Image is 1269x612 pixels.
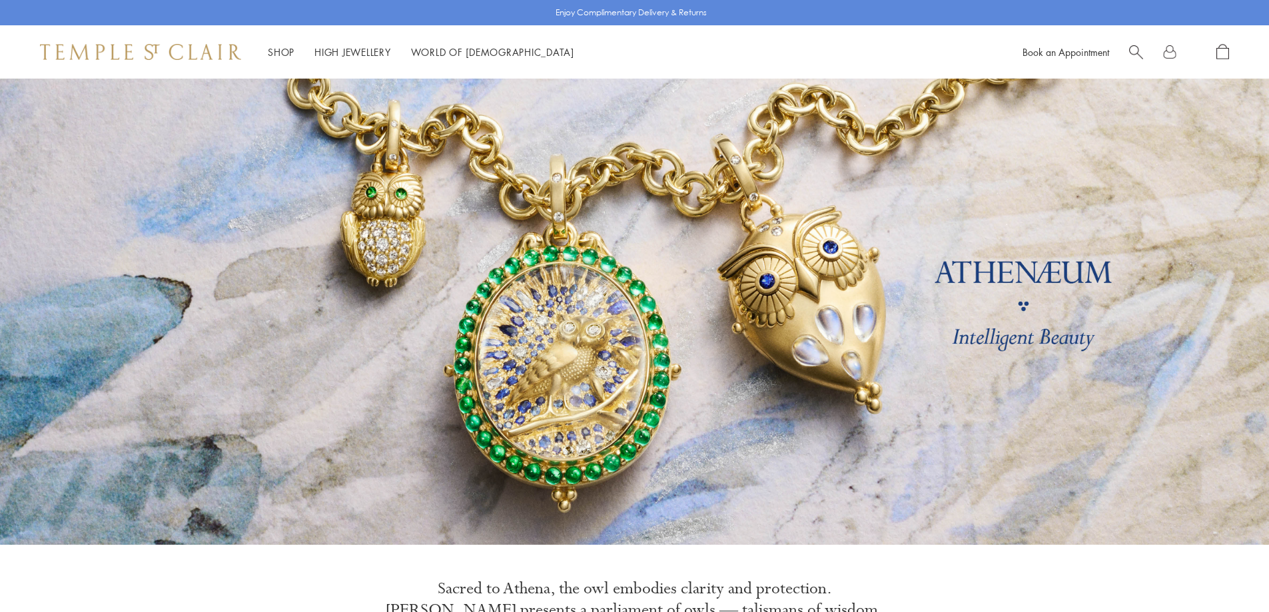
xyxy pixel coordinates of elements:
[314,45,391,59] a: High JewelleryHigh Jewellery
[1129,44,1143,61] a: Search
[40,44,241,60] img: Temple St. Clair
[268,44,574,61] nav: Main navigation
[556,6,707,19] p: Enjoy Complimentary Delivery & Returns
[268,45,294,59] a: ShopShop
[411,45,574,59] a: World of [DEMOGRAPHIC_DATA]World of [DEMOGRAPHIC_DATA]
[1216,44,1229,61] a: Open Shopping Bag
[1023,45,1109,59] a: Book an Appointment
